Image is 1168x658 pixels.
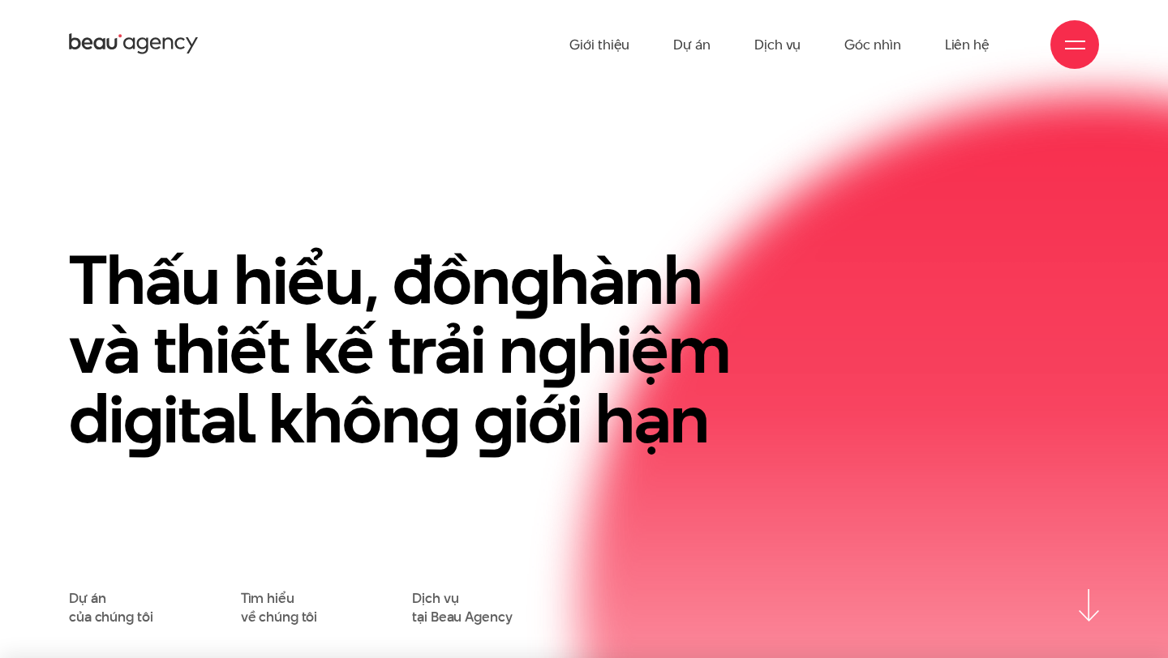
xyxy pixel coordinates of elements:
[538,301,578,396] en: g
[123,371,163,466] en: g
[241,589,318,626] a: Tìm hiểuvề chúng tôi
[420,371,460,466] en: g
[412,589,512,626] a: Dịch vụtại Beau Agency
[69,246,748,454] h1: Thấu hiểu, đồn hành và thiết kế trải n hiệm di ital khôn iới hạn
[474,371,513,466] en: g
[69,589,152,626] a: Dự áncủa chúng tôi
[510,233,550,327] en: g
